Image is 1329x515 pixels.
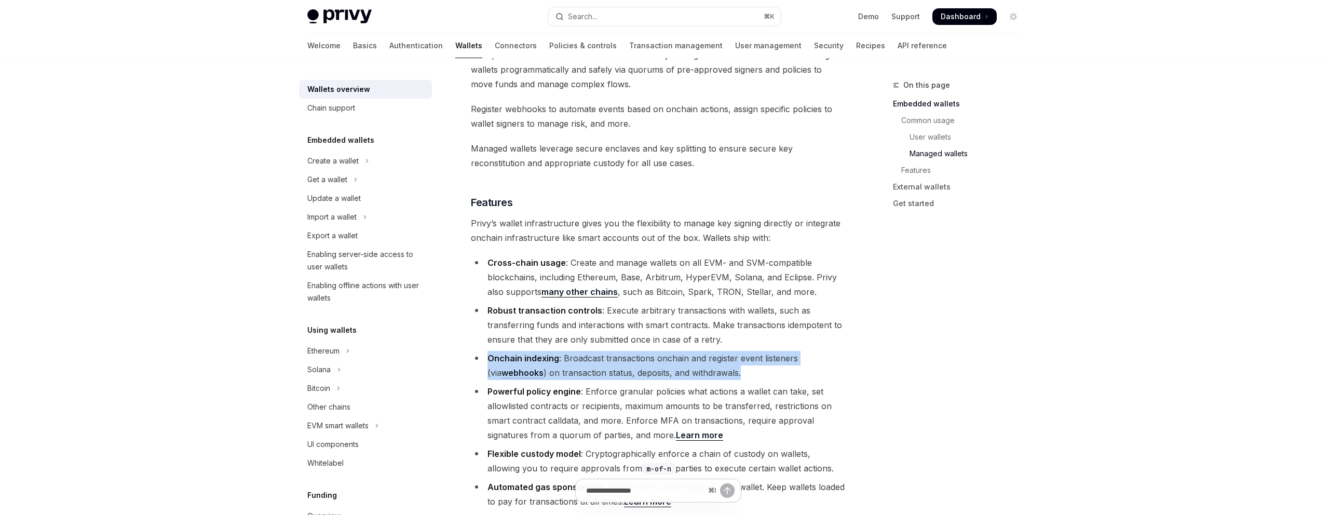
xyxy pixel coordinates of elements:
[307,248,426,273] div: Enabling server-side access to user wallets
[487,257,566,268] strong: Cross-chain usage
[299,342,432,360] button: Toggle Ethereum section
[299,416,432,435] button: Toggle EVM smart wallets section
[307,363,331,376] div: Solana
[642,463,675,475] code: m-of-n
[898,33,947,58] a: API reference
[891,11,920,22] a: Support
[299,170,432,189] button: Toggle Get a wallet section
[814,33,844,58] a: Security
[299,208,432,226] button: Toggle Import a wallet section
[471,351,845,380] li: : Broadcast transactions onchain and register event listeners (via ) on transaction status, depos...
[307,9,372,24] img: light logo
[764,12,775,21] span: ⌘ K
[548,7,781,26] button: Open search
[495,33,537,58] a: Connectors
[299,99,432,117] a: Chain support
[307,102,355,114] div: Chain support
[720,483,735,498] button: Send message
[307,382,330,395] div: Bitcoin
[893,96,1030,112] a: Embedded wallets
[307,83,370,96] div: Wallets overview
[307,134,374,146] h5: Embedded wallets
[471,216,845,245] span: Privy’s wallet infrastructure gives you the flexibility to manage key signing directly or integra...
[893,195,1030,212] a: Get started
[893,145,1030,162] a: Managed wallets
[299,245,432,276] a: Enabling server-side access to user wallets
[893,162,1030,179] a: Features
[299,360,432,379] button: Toggle Solana section
[307,155,359,167] div: Create a wallet
[676,430,723,441] a: Learn more
[471,195,512,210] span: Features
[941,11,981,22] span: Dashboard
[471,255,845,299] li: : Create and manage wallets on all EVM- and SVM-compatible blockchains, including Ethereum, Base,...
[307,324,357,336] h5: Using wallets
[299,226,432,245] a: Export a wallet
[1005,8,1022,25] button: Toggle dark mode
[299,189,432,208] a: Update a wallet
[858,11,879,22] a: Demo
[307,211,357,223] div: Import a wallet
[903,79,950,91] span: On this page
[299,379,432,398] button: Toggle Bitcoin section
[487,386,581,397] strong: Powerful policy engine
[307,457,344,469] div: Whitelabel
[299,398,432,416] a: Other chains
[299,454,432,472] a: Whitelabel
[487,353,559,363] strong: Onchain indexing
[471,384,845,442] li: : Enforce granular policies what actions a wallet can take, set allowlisted contracts or recipien...
[299,152,432,170] button: Toggle Create a wallet section
[893,179,1030,195] a: External wallets
[471,303,845,347] li: : Execute arbitrary transactions with wallets, such as transferring funds and interactions with s...
[307,401,350,413] div: Other chains
[389,33,443,58] a: Authentication
[299,435,432,454] a: UI components
[307,419,369,432] div: EVM smart wallets
[735,33,802,58] a: User management
[568,10,597,23] div: Search...
[307,345,340,357] div: Ethereum
[307,192,361,205] div: Update a wallet
[541,287,618,297] a: many other chains
[307,173,347,186] div: Get a wallet
[299,80,432,99] a: Wallets overview
[471,48,845,91] span: Set up a fleet of wallets to enable secure treasury management across use cases. Leverage wallets...
[307,279,426,304] div: Enabling offline actions with user wallets
[307,438,359,451] div: UI components
[307,489,337,502] h5: Funding
[932,8,997,25] a: Dashboard
[471,141,845,170] span: Managed wallets leverage secure enclaves and key splitting to ensure secure key reconstitution an...
[307,33,341,58] a: Welcome
[893,112,1030,129] a: Common usage
[501,368,544,378] a: webhooks
[629,33,723,58] a: Transaction management
[893,129,1030,145] a: User wallets
[471,446,845,476] li: : Cryptographically enforce a chain of custody on wallets, allowing you to require approvals from...
[455,33,482,58] a: Wallets
[307,229,358,242] div: Export a wallet
[471,102,845,131] span: Register webhooks to automate events based on onchain actions, assign specific policies to wallet...
[299,276,432,307] a: Enabling offline actions with user wallets
[549,33,617,58] a: Policies & controls
[487,305,602,316] strong: Robust transaction controls
[353,33,377,58] a: Basics
[487,449,581,459] strong: Flexible custody model
[586,479,704,502] input: Ask a question...
[856,33,885,58] a: Recipes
